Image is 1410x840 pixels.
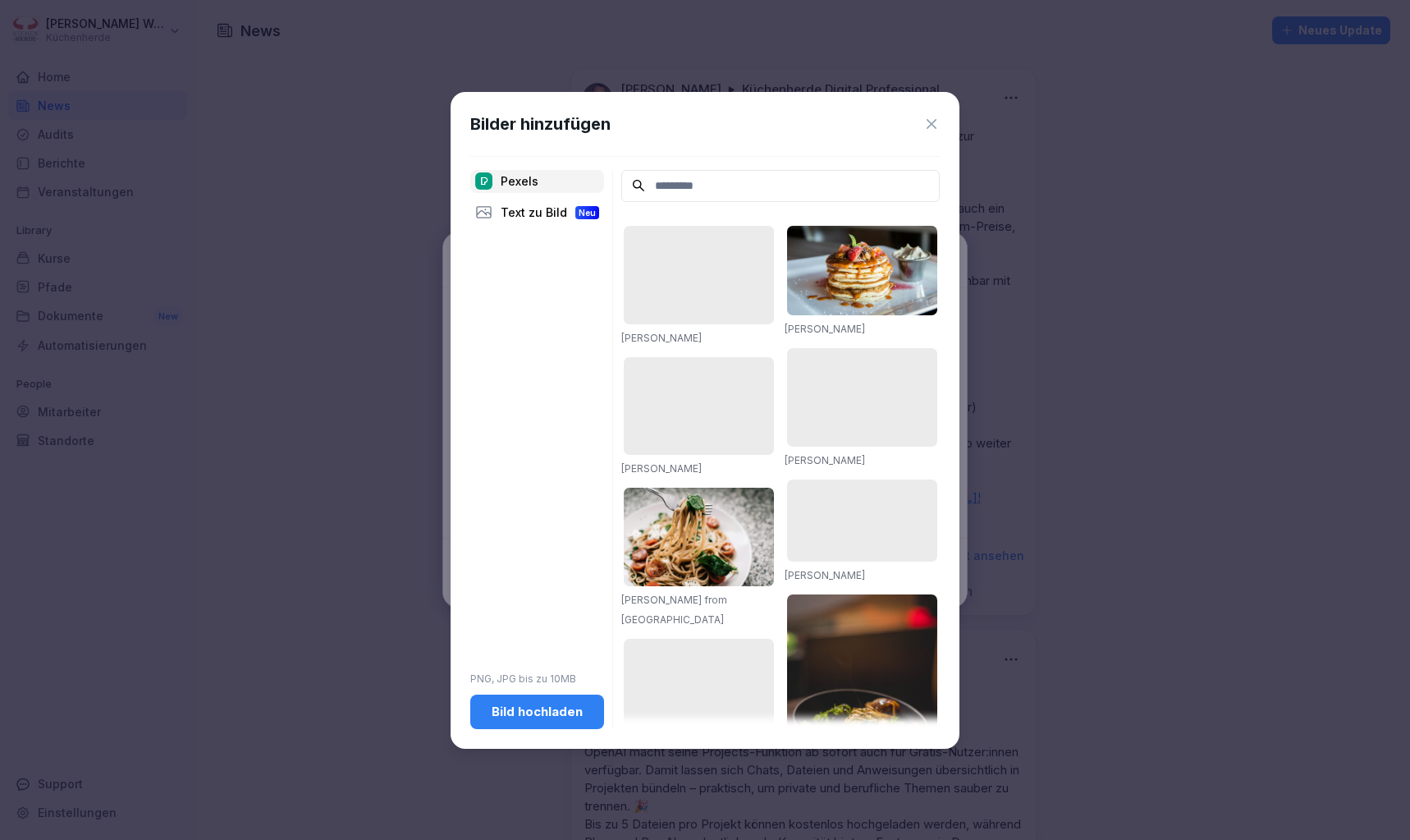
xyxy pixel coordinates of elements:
a: [PERSON_NAME] from [GEOGRAPHIC_DATA] [621,594,727,626]
div: Pexels [470,170,604,193]
a: [PERSON_NAME] [785,454,865,466]
img: pexels.png [475,172,492,190]
p: PNG, JPG bis zu 10MB [470,672,604,686]
div: Bild hochladen [483,703,591,721]
div: Neu [575,206,599,219]
a: [PERSON_NAME] [621,462,702,475]
h1: Bilder hinzufügen [470,112,611,136]
div: Text zu Bild [470,201,604,224]
a: [PERSON_NAME] [785,323,865,335]
a: [PERSON_NAME] [621,332,702,344]
button: Bild hochladen [470,695,604,729]
a: [PERSON_NAME] [785,569,865,581]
